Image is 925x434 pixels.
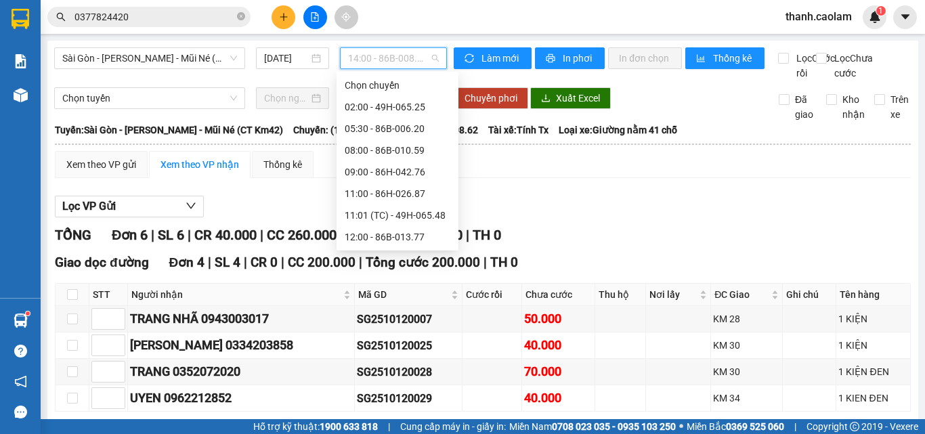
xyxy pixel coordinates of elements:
span: copyright [850,422,859,431]
div: SG2510120028 [357,364,460,381]
span: 14:00 - 86B-008.62 [348,48,439,68]
div: KM 34 [713,391,779,406]
span: thanh.caolam [775,8,863,25]
span: CC 260.000 [267,227,337,243]
span: In phơi [563,51,594,66]
button: aim [335,5,358,29]
td: SG2510120028 [355,359,462,385]
div: KM 30 [713,364,779,379]
button: syncLàm mới [454,47,532,69]
div: 11:01 (TC) - 49H-065.48 [345,208,450,223]
button: file-add [303,5,327,29]
button: printerIn phơi [535,47,605,69]
sup: 1 [876,6,886,16]
td: SG2510120007 [355,306,462,332]
span: | [388,419,390,434]
span: Lọc Chưa cước [829,51,875,81]
div: 40.000 [524,389,593,408]
span: Chọn tuyến [62,88,237,108]
b: Tuyến: Sài Gòn - [PERSON_NAME] - Mũi Né (CT Km42) [55,125,283,135]
span: | [483,255,487,270]
span: Tổng cước 200.000 [366,255,480,270]
span: Lọc Cước rồi [791,51,837,81]
span: Đơn 4 [169,255,205,270]
span: search [56,12,66,22]
span: Sài Gòn - Phan Thiết - Mũi Né (CT Km42) [62,48,237,68]
span: SL 6 [158,227,184,243]
input: Chọn ngày [264,91,309,106]
span: Miền Bắc [687,419,784,434]
span: Giao dọc đường [55,255,149,270]
span: Chuyến: (14:00 [DATE]) [293,123,392,137]
span: Thống kê [713,51,754,66]
span: Làm mới [481,51,521,66]
span: CR 40.000 [194,227,257,243]
span: CR 0 [251,255,278,270]
td: SG2510120029 [355,385,462,412]
span: caret-down [899,11,911,23]
img: icon-new-feature [869,11,881,23]
span: Miền Nam [509,419,676,434]
span: sync [465,53,476,64]
span: | [208,255,211,270]
div: SG2510120025 [357,337,460,354]
span: | [244,255,247,270]
span: close-circle [237,11,245,24]
span: Đơn 6 [112,227,148,243]
span: Hỗ trợ kỹ thuật: [253,419,378,434]
div: 1 KIỆN [838,338,908,353]
div: [PERSON_NAME] 0334203858 [130,336,352,355]
span: download [541,93,551,104]
th: Ghi chú [783,284,837,306]
span: close-circle [237,12,245,20]
span: | [466,227,469,243]
span: | [188,227,191,243]
div: 1 KIỆN [838,311,908,326]
span: | [281,255,284,270]
th: Thu hộ [595,284,647,306]
div: KM 28 [713,311,779,326]
span: Kho nhận [837,92,870,122]
button: Chuyển phơi [454,87,528,109]
strong: 0708 023 035 - 0935 103 250 [552,421,676,432]
div: 11:00 - 86H-026.87 [345,186,450,201]
span: 1 [878,6,883,16]
span: TỔNG [55,227,91,243]
span: Đã giao [790,92,819,122]
span: message [14,406,27,418]
div: SG2510120029 [357,390,460,407]
div: 05:30 - 86B-006.20 [345,121,450,136]
td: SG2510120025 [355,332,462,359]
div: Xem theo VP nhận [160,157,239,172]
span: bar-chart [696,53,708,64]
div: 50.000 [524,309,593,328]
input: 12/10/2025 [264,51,309,66]
div: 02:00 - 49H-065.25 [345,100,450,114]
div: 09:00 - 86H-042.76 [345,165,450,179]
span: plus [279,12,288,22]
span: printer [546,53,557,64]
sup: 1 [26,311,30,316]
span: Cung cấp máy in - giấy in: [400,419,506,434]
span: | [260,227,263,243]
span: | [794,419,796,434]
div: Chọn chuyến [337,74,458,96]
span: ĐC Giao [714,287,768,302]
span: CC 200.000 [288,255,356,270]
span: TH 0 [490,255,518,270]
div: TRANG NHÃ 0943003017 [130,309,352,328]
div: 08:00 - 86B-010.59 [345,143,450,158]
div: Chọn chuyến [345,78,450,93]
span: SL 4 [215,255,240,270]
div: SG2510120007 [357,311,460,328]
span: Lọc VP Gửi [62,198,116,215]
span: | [151,227,154,243]
div: 1 KIỆN ĐEN [838,364,908,379]
div: Xem theo VP gửi [66,157,136,172]
img: warehouse-icon [14,313,28,328]
img: solution-icon [14,54,28,68]
span: Loại xe: Giường nằm 41 chỗ [559,123,677,137]
th: Tên hàng [836,284,911,306]
span: Tài xế: Tính Tx [488,123,548,137]
span: Nơi lấy [649,287,697,302]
